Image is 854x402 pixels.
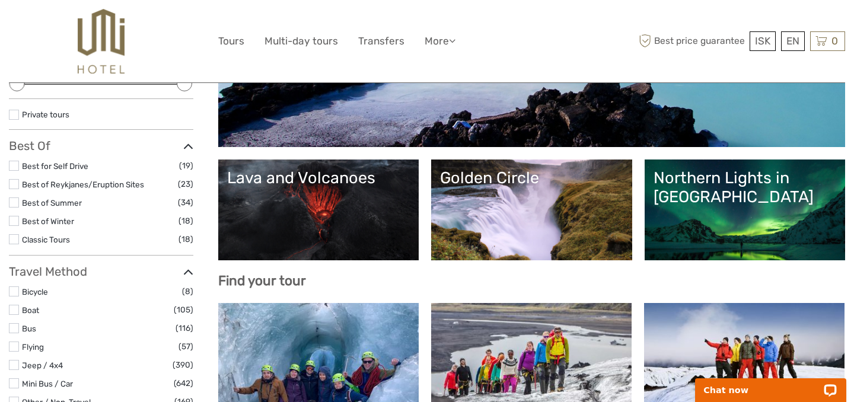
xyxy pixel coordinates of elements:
[9,264,193,279] h3: Travel Method
[22,379,73,388] a: Mini Bus / Car
[425,33,455,50] a: More
[22,198,82,208] a: Best of Summer
[755,35,770,47] span: ISK
[173,358,193,372] span: (390)
[176,321,193,335] span: (116)
[22,360,63,370] a: Jeep / 4x4
[178,196,193,209] span: (34)
[22,216,74,226] a: Best of Winter
[227,168,410,251] a: Lava and Volcanoes
[179,214,193,228] span: (18)
[440,168,623,187] div: Golden Circle
[654,168,837,251] a: Northern Lights in [GEOGRAPHIC_DATA]
[174,303,193,317] span: (105)
[440,168,623,251] a: Golden Circle
[22,110,69,119] a: Private tours
[654,168,837,207] div: Northern Lights in [GEOGRAPHIC_DATA]
[22,342,44,352] a: Flying
[781,31,805,51] div: EN
[265,33,338,50] a: Multi-day tours
[78,9,125,74] img: 526-1e775aa5-7374-4589-9d7e-5793fb20bdfc_logo_big.jpg
[22,161,88,171] a: Best for Self Drive
[830,35,840,47] span: 0
[687,365,854,402] iframe: LiveChat chat widget
[22,324,36,333] a: Bus
[22,287,48,296] a: Bicycle
[636,31,747,51] span: Best price guarantee
[227,55,837,138] a: Lagoons, Nature Baths and Spas
[358,33,404,50] a: Transfers
[174,377,193,390] span: (642)
[182,285,193,298] span: (8)
[9,139,193,153] h3: Best Of
[179,232,193,246] span: (18)
[22,180,144,189] a: Best of Reykjanes/Eruption Sites
[179,159,193,173] span: (19)
[227,168,410,187] div: Lava and Volcanoes
[179,340,193,353] span: (57)
[22,235,70,244] a: Classic Tours
[218,33,244,50] a: Tours
[178,177,193,191] span: (23)
[218,273,306,289] b: Find your tour
[22,305,39,315] a: Boat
